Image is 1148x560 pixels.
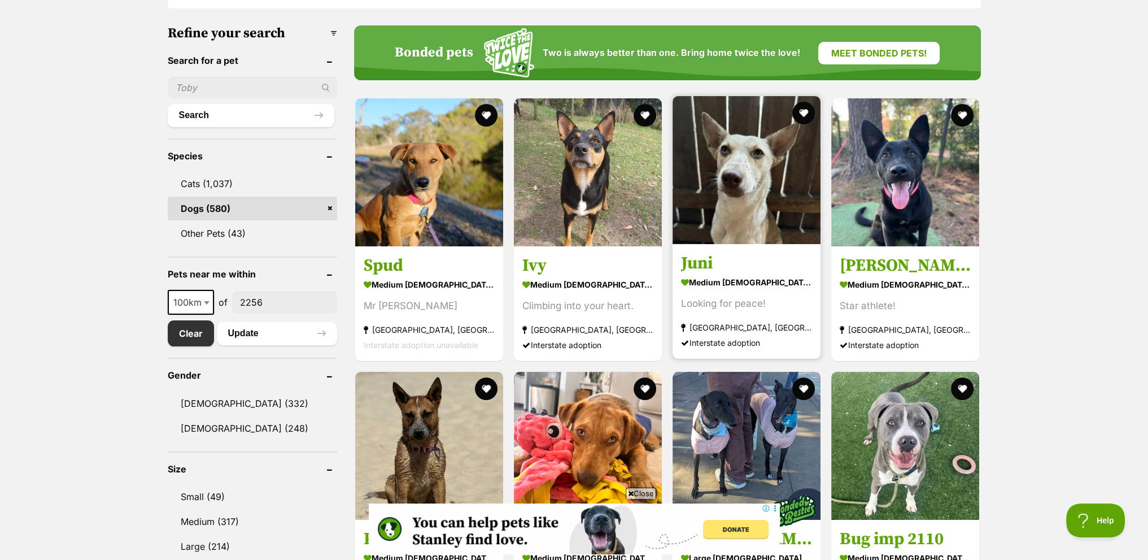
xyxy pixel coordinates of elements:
[168,416,337,440] a: [DEMOGRAPHIC_DATA] (248)
[475,104,497,127] button: favourite
[840,276,971,293] strong: medium [DEMOGRAPHIC_DATA] Dog
[364,276,495,293] strong: medium [DEMOGRAPHIC_DATA] Dog
[219,296,228,309] span: of
[1066,503,1125,537] iframe: Help Scout Beacon - Open
[217,322,337,345] button: Update
[168,392,337,415] a: [DEMOGRAPHIC_DATA] (332)
[369,503,780,554] iframe: Advertisement
[764,483,820,539] img: bonded besties
[232,292,337,313] input: postcode
[355,372,503,520] img: Peach - Australian Cattle Dog
[168,370,337,380] header: Gender
[168,464,337,474] header: Size
[831,98,979,246] img: Lucy - Australian Kelpie Dog
[475,377,497,400] button: favourite
[818,42,940,64] a: Meet bonded pets!
[673,96,820,244] img: Juni - Australian Kelpie Dog
[364,322,495,337] strong: [GEOGRAPHIC_DATA], [GEOGRAPHIC_DATA]
[522,322,653,337] strong: [GEOGRAPHIC_DATA], [GEOGRAPHIC_DATA]
[484,28,534,77] img: Squiggle
[673,372,820,520] img: Luna & Asher - 7 Year Old Greyhounds - Greyhound Dog
[168,151,337,161] header: Species
[168,320,214,346] a: Clear
[792,377,815,400] button: favourite
[168,510,337,533] a: Medium (317)
[543,47,800,58] span: Two is always better than one. Bring home twice the love!
[840,255,971,276] h3: [PERSON_NAME]
[355,98,503,246] img: Spud - Australian Kelpie Dog
[840,337,971,353] div: Interstate adoption
[951,104,974,127] button: favourite
[168,172,337,196] a: Cats (1,037)
[673,244,820,359] a: Juni medium [DEMOGRAPHIC_DATA] Dog Looking for peace! [GEOGRAPHIC_DATA], [GEOGRAPHIC_DATA] Inters...
[514,98,662,246] img: Ivy - Australian Kelpie Dog
[831,246,979,361] a: [PERSON_NAME] medium [DEMOGRAPHIC_DATA] Dog Star athlete! [GEOGRAPHIC_DATA], [GEOGRAPHIC_DATA] In...
[169,294,213,310] span: 100km
[681,320,812,335] strong: [GEOGRAPHIC_DATA], [GEOGRAPHIC_DATA]
[840,298,971,314] div: Star athlete!
[364,528,495,550] h3: Peach
[168,290,214,315] span: 100km
[168,535,337,558] a: Large (214)
[522,255,653,276] h3: Ivy
[355,246,503,361] a: Spud medium [DEMOGRAPHIC_DATA] Dog Mr [PERSON_NAME] [GEOGRAPHIC_DATA], [GEOGRAPHIC_DATA] Intersta...
[626,488,656,499] span: Close
[364,340,478,350] span: Interstate adoption unavailable
[168,485,337,509] a: Small (49)
[395,45,473,61] h4: Bonded pets
[514,246,662,361] a: Ivy medium [DEMOGRAPHIC_DATA] Dog Climbing into your heart. [GEOGRAPHIC_DATA], [GEOGRAPHIC_DATA] ...
[522,337,653,353] div: Interstate adoption
[634,377,656,400] button: favourite
[951,377,974,400] button: favourite
[681,253,812,274] h3: Juni
[364,298,495,314] div: Mr [PERSON_NAME]
[792,102,815,124] button: favourite
[168,269,337,279] header: Pets near me within
[840,322,971,337] strong: [GEOGRAPHIC_DATA], [GEOGRAPHIC_DATA]
[168,104,334,127] button: Search
[522,276,653,293] strong: medium [DEMOGRAPHIC_DATA] Dog
[168,55,337,66] header: Search for a pet
[840,528,971,550] h3: Bug imp 2110
[681,335,812,350] div: Interstate adoption
[168,222,337,245] a: Other Pets (43)
[681,296,812,311] div: Looking for peace!
[168,197,337,220] a: Dogs (580)
[364,255,495,276] h3: Spud
[634,104,656,127] button: favourite
[168,77,337,98] input: Toby
[681,274,812,290] strong: medium [DEMOGRAPHIC_DATA] Dog
[514,372,662,520] img: Maisie - Australian Kelpie Dog
[168,25,337,41] h3: Refine your search
[522,298,653,314] div: Climbing into your heart.
[831,372,979,520] img: Bug imp 2110 - American Staffordshire Terrier Dog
